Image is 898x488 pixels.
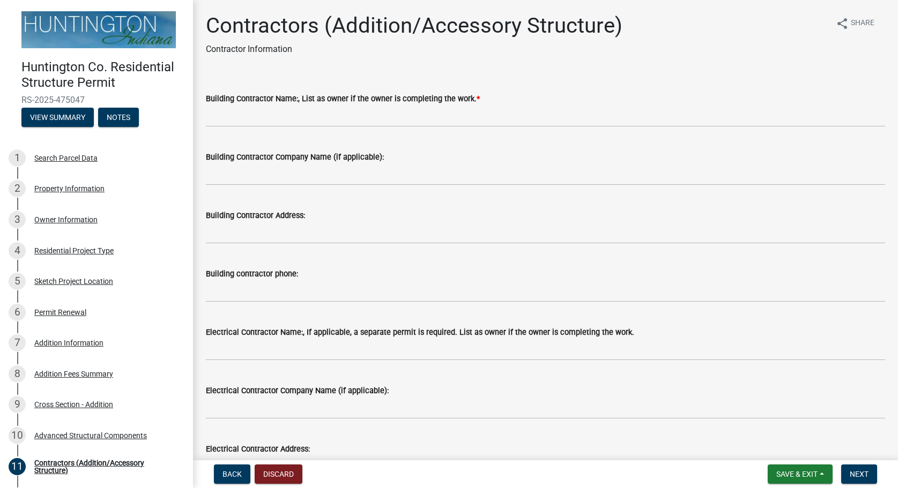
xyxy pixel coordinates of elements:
[851,17,874,30] span: Share
[21,11,176,48] img: Huntington County, Indiana
[222,470,242,478] span: Back
[206,446,310,453] label: Electrical Contractor Address:
[206,95,480,103] label: Building Contractor Name:, List as owner if the owner is completing the work.
[9,458,26,475] div: 11
[768,464,833,484] button: Save & Exit
[34,154,98,162] div: Search Parcel Data
[21,59,184,91] h4: Huntington Co. Residential Structure Permit
[34,432,147,439] div: Advanced Structural Components
[206,387,389,395] label: Electrical Contractor Company Name (if applicable):
[34,216,98,223] div: Owner Information
[836,17,849,30] i: share
[9,211,26,228] div: 3
[98,114,139,122] wm-modal-confirm: Notes
[206,212,305,220] label: Building Contractor Address:
[255,464,302,484] button: Discard
[34,401,113,408] div: Cross Section - Addition
[9,273,26,290] div: 5
[34,370,113,378] div: Addition Fees Summary
[206,329,634,336] label: Electrical Contractor Name:, If applicable, a separate permit is required. List as owner if the o...
[206,43,622,56] p: Contractor Information
[206,271,298,278] label: Building contractor phone:
[9,427,26,444] div: 10
[34,459,176,474] div: Contractors (Addition/Accessory Structure)
[9,149,26,167] div: 1
[21,108,94,127] button: View Summary
[9,242,26,259] div: 4
[206,13,622,39] h1: Contractors (Addition/Accessory Structure)
[98,108,139,127] button: Notes
[34,185,105,192] div: Property Information
[214,464,250,484] button: Back
[21,95,172,105] span: RS-2025-475047
[9,180,26,197] div: 2
[841,464,877,484] button: Next
[9,396,26,413] div: 9
[34,309,86,316] div: Permit Renewal
[21,114,94,122] wm-modal-confirm: Summary
[34,247,114,254] div: Residential Project Type
[34,339,103,347] div: Addition Information
[827,13,883,34] button: shareShare
[776,470,818,478] span: Save & Exit
[9,304,26,321] div: 6
[9,334,26,351] div: 7
[9,365,26,382] div: 8
[34,277,113,285] div: Sketch Project Location
[206,154,384,161] label: Building Contractor Company Name (if applicable):
[850,470,869,478] span: Next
